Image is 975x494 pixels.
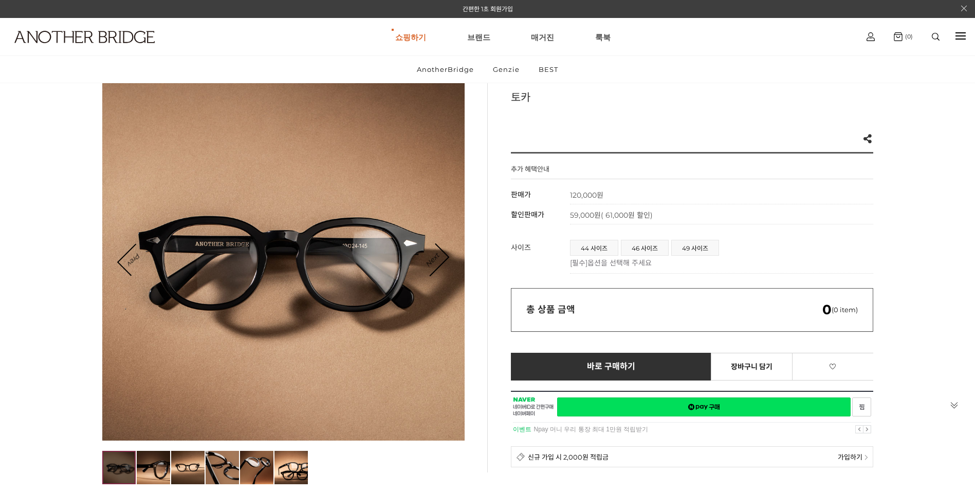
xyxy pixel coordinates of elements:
[894,32,903,41] img: cart
[601,211,653,220] span: ( 61,000원 할인)
[408,56,483,83] a: AnotherBridge
[484,56,528,83] a: Genzie
[511,446,873,467] a: 신규 가입 시 2,000원 적립금 가입하기
[570,191,603,200] strong: 120,000원
[5,31,152,68] a: logo
[102,79,465,441] img: d8a971c8d4098888606ba367a792ad14.jpg
[570,211,653,220] span: 59,000원
[68,326,133,351] a: 대화
[621,240,668,255] a: 46 사이즈
[864,455,868,460] img: npay_sp_more.png
[571,240,618,255] a: 44 사이즈
[511,164,549,179] h4: 추가 혜택안내
[119,244,150,275] a: Prev
[838,452,862,462] span: 가입하기
[159,341,171,349] span: 설정
[511,190,531,199] span: 판매가
[32,341,39,349] span: 홈
[133,326,197,351] a: 설정
[14,31,155,43] img: logo
[822,301,832,318] em: 0
[517,452,525,461] img: detail_membership.png
[570,257,868,268] p: [필수]
[932,33,940,41] img: search
[511,235,570,274] th: 사이즈
[587,258,652,268] span: 옵션을 선택해 주세요
[711,353,793,381] a: 장바구니 담기
[463,5,513,13] a: 간편한 1초 회원가입
[511,353,712,381] a: 바로 구매하기
[528,452,609,462] span: 신규 가입 시 2,000원 적립금
[672,240,719,255] a: 49 사이즈
[467,18,490,55] a: 브랜드
[894,32,913,41] a: (0)
[3,326,68,351] a: 홈
[587,362,636,371] span: 바로 구매하기
[102,451,136,484] img: d8a971c8d4098888606ba367a792ad14.jpg
[94,341,106,350] span: 대화
[531,18,554,55] a: 매거진
[867,32,875,41] img: cart
[822,306,858,314] span: (0 item)
[621,240,669,256] li: 46 사이즈
[595,18,611,55] a: 룩북
[416,244,448,276] a: Next
[395,18,426,55] a: 쇼핑하기
[671,240,719,256] li: 49 사이즈
[903,33,913,40] span: (0)
[570,240,618,256] li: 44 사이즈
[526,304,575,315] strong: 총 상품 금액
[511,210,544,219] span: 할인판매가
[511,89,873,104] h3: 토카
[530,56,567,83] a: BEST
